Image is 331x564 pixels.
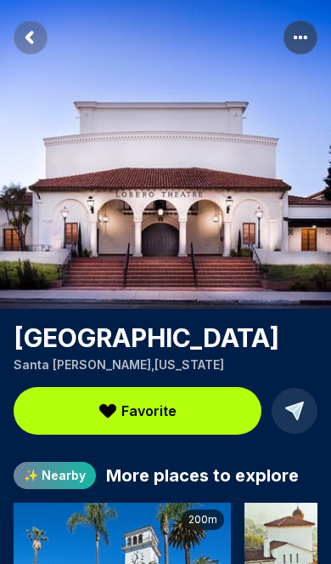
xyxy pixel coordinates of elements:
[14,356,317,373] p: Santa [PERSON_NAME] , [US_STATE]
[121,401,177,421] span: Favorite
[14,462,96,489] div: ✨ Nearby
[14,20,48,54] button: Return to previous page
[182,510,224,530] div: 200m
[283,20,317,54] button: More options
[14,322,317,353] h1: [GEOGRAPHIC_DATA]
[106,464,299,487] h2: More places to explore
[14,387,261,435] button: Favorite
